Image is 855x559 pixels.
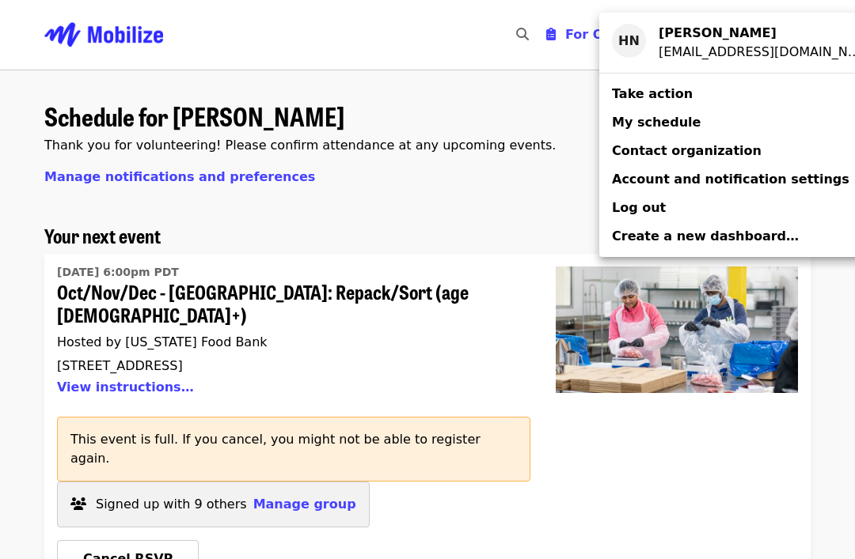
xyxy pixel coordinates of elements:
[612,86,693,101] span: Take action
[612,200,666,215] span: Log out
[612,143,762,158] span: Contact organization
[612,24,646,58] div: HN
[612,229,799,244] span: Create a new dashboard…
[612,172,849,187] span: Account and notification settings
[659,25,777,40] strong: [PERSON_NAME]
[612,115,701,130] span: My schedule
